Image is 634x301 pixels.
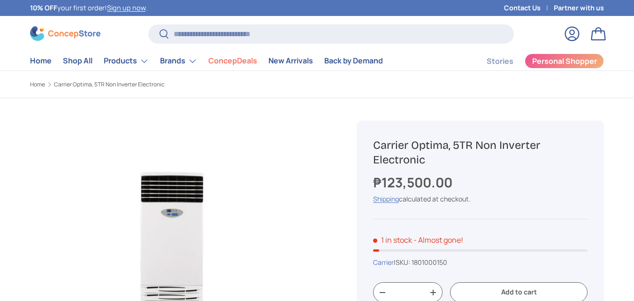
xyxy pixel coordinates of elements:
a: Brands [160,52,197,70]
summary: Products [98,52,154,70]
a: Products [104,52,149,70]
a: Back by Demand [324,52,383,70]
a: Home [30,52,52,70]
a: Shop All [63,52,92,70]
a: Home [30,82,45,87]
a: Carrier [373,258,394,267]
span: 1801000150 [412,258,447,267]
span: | [394,258,447,267]
a: Personal Shopper [525,54,604,69]
h1: Carrier Optima, 5TR Non Inverter Electronic [373,138,588,167]
nav: Primary [30,52,383,70]
strong: 10% OFF [30,3,57,12]
div: calculated at checkout. [373,194,588,204]
a: Stories [487,52,513,70]
img: ConcepStore [30,26,100,41]
span: SKU: [396,258,410,267]
a: Shipping [373,194,399,203]
nav: Breadcrumbs [30,80,334,89]
a: New Arrivals [268,52,313,70]
a: Sign up now [107,3,145,12]
strong: ₱123,500.00 [373,173,455,191]
a: Partner with us [554,3,604,13]
a: ConcepDeals [208,52,257,70]
p: your first order! . [30,3,147,13]
p: - Almost gone! [413,235,463,245]
span: Personal Shopper [532,57,597,65]
summary: Brands [154,52,203,70]
a: Carrier Optima, 5TR Non Inverter Electronic [54,82,165,87]
nav: Secondary [464,52,604,70]
a: Contact Us [504,3,554,13]
span: 1 in stock [373,235,412,245]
